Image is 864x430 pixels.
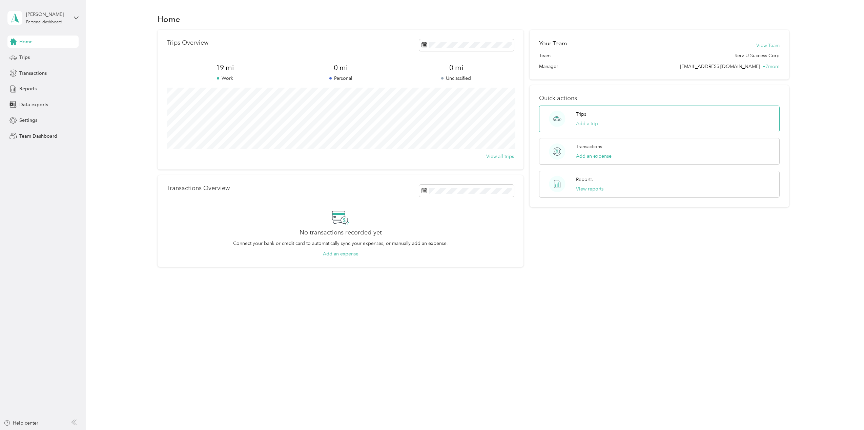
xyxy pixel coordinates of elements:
span: Data exports [19,101,48,108]
span: Transactions [19,70,47,77]
p: Personal [283,75,398,82]
h1: Home [158,16,180,23]
button: Add a trip [576,120,598,127]
p: Quick actions [539,95,780,102]
span: Settings [19,117,37,124]
span: Team [539,52,551,59]
span: [EMAIL_ADDRESS][DOMAIN_NAME] [680,64,760,69]
button: Add an expense [576,153,612,160]
span: 0 mi [398,63,514,72]
button: View reports [576,185,603,193]
h2: Your Team [539,39,567,48]
span: Home [19,38,33,45]
button: Help center [4,420,38,427]
div: [PERSON_NAME] [26,11,68,18]
p: Work [167,75,283,82]
span: Serv-U-Success Corp [735,52,780,59]
button: View Team [756,42,780,49]
button: View all trips [486,153,514,160]
span: Trips [19,54,30,61]
span: 19 mi [167,63,283,72]
p: Reports [576,176,593,183]
p: Trips [576,111,586,118]
div: Personal dashboard [26,20,62,24]
span: 0 mi [283,63,398,72]
iframe: Everlance-gr Chat Button Frame [826,392,864,430]
p: Transactions [576,143,602,150]
span: Team Dashboard [19,133,57,140]
p: Connect your bank or credit card to automatically sync your expenses, or manually add an expense. [233,240,448,247]
h2: No transactions recorded yet [300,229,382,236]
span: Manager [539,63,558,70]
p: Trips Overview [167,39,208,46]
span: Reports [19,85,37,92]
p: Transactions Overview [167,185,230,192]
span: + 7 more [762,64,780,69]
p: Unclassified [398,75,514,82]
button: Add an expense [323,250,358,257]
